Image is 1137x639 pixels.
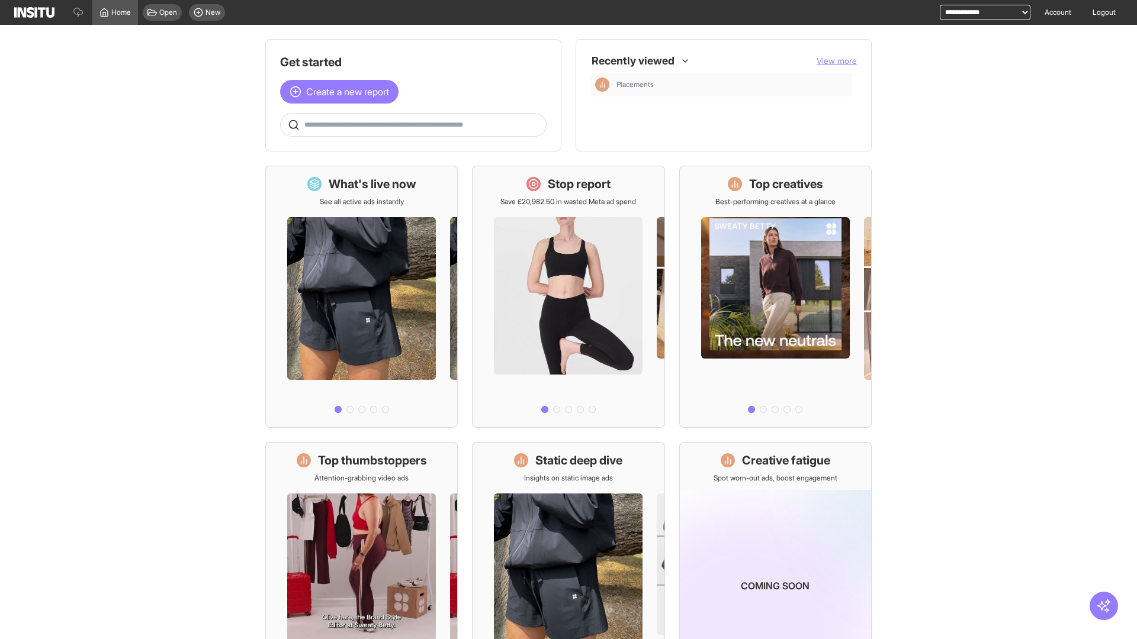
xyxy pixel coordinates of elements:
span: Create a new report [306,85,389,99]
h1: Get started [280,54,547,70]
span: New [205,8,220,17]
h1: Static deep dive [535,452,622,469]
a: What's live nowSee all active ads instantly [265,166,458,428]
span: View more [817,56,857,66]
button: View more [817,55,857,67]
h1: Top creatives [749,176,823,192]
h1: Top thumbstoppers [318,452,427,469]
a: Top creativesBest-performing creatives at a glance [679,166,872,428]
h1: What's live now [329,176,416,192]
span: Open [159,8,177,17]
p: Save £20,982.50 in wasted Meta ad spend [500,197,636,206]
img: Logo [14,7,54,18]
p: See all active ads instantly [320,197,404,206]
div: Insights [595,78,609,92]
p: Attention-grabbing video ads [314,473,409,483]
p: Best-performing creatives at a glance [715,197,836,206]
span: Placements [616,80,847,89]
span: Home [111,8,131,17]
button: Create a new report [280,80,399,104]
span: Placements [616,80,654,89]
a: Stop reportSave £20,982.50 in wasted Meta ad spend [472,166,664,428]
p: Insights on static image ads [524,473,613,483]
h1: Stop report [548,176,611,192]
